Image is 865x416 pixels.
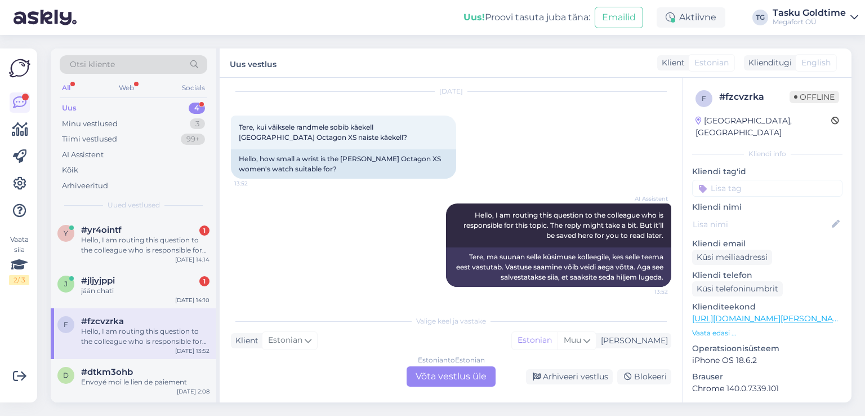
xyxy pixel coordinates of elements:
div: Socials [180,81,207,95]
p: Brauser [692,371,842,383]
a: [URL][DOMAIN_NAME][PERSON_NAME] [692,313,848,324]
span: #fzcvzrka [81,316,124,326]
div: # fzcvzrka [719,90,790,104]
span: #jljyjppi [81,276,115,286]
span: Otsi kliente [70,59,115,70]
div: Klienditugi [744,57,792,69]
div: Arhiveeri vestlus [526,369,613,384]
div: Tere, ma suunan selle küsimuse kolleegile, kes selle teema eest vastutab. Vastuse saamine võib ve... [446,247,671,287]
span: 13:52 [626,287,668,296]
label: Uus vestlus [230,55,277,70]
span: AI Assistent [626,194,668,203]
div: Tiimi vestlused [62,134,117,145]
button: Emailid [595,7,643,28]
input: Lisa tag [692,180,842,197]
span: y [64,229,68,237]
div: Vaata siia [9,234,29,285]
div: Proovi tasuta juba täna: [463,11,590,24]
div: Web [117,81,136,95]
span: Tere, kui väiksele randmele sobib käekell [GEOGRAPHIC_DATA] Octagon XS naiste käekell? [239,123,407,141]
div: Hello, I am routing this question to the colleague who is responsible for this topic. The reply m... [81,235,209,255]
span: f [64,320,68,329]
div: Valige keel ja vastake [231,316,671,326]
div: Küsi meiliaadressi [692,250,772,265]
p: Operatsioonisüsteem [692,343,842,355]
img: Askly Logo [9,57,30,79]
p: Vaata edasi ... [692,328,842,338]
div: [DATE] [231,86,671,96]
span: Uued vestlused [108,200,160,210]
span: Muu [564,335,581,345]
p: iPhone OS 18.6.2 [692,355,842,366]
span: Estonian [268,334,302,347]
span: #dtkm3ohb [81,367,133,377]
div: [GEOGRAPHIC_DATA], [GEOGRAPHIC_DATA] [695,115,831,139]
div: 3 [190,118,205,130]
div: Aktiivne [657,7,725,28]
p: Klienditeekond [692,301,842,313]
div: Klient [231,335,258,347]
div: [DATE] 14:10 [175,296,209,304]
div: Kõik [62,165,78,176]
p: Kliendi tag'id [692,166,842,178]
input: Lisa nimi [693,218,830,231]
p: Chrome 140.0.7339.101 [692,383,842,395]
div: Blokeeri [617,369,671,384]
div: Küsi telefoninumbrit [692,281,783,296]
span: Offline [790,91,839,103]
div: Tasku Goldtime [773,8,846,17]
div: All [60,81,73,95]
div: TG [752,10,768,25]
div: [DATE] 13:52 [175,347,209,355]
p: Kliendi telefon [692,269,842,281]
div: Envoyé moi le lien de paiement [81,377,209,387]
p: Kliendi email [692,238,842,250]
div: Estonian [512,332,558,349]
div: Minu vestlused [62,118,118,130]
span: Estonian [694,57,729,69]
div: jään chati [81,286,209,296]
div: 1 [199,276,209,286]
div: 99+ [181,134,205,145]
b: Uus! [463,12,485,23]
div: Kliendi info [692,149,842,159]
span: j [64,280,68,288]
div: Klient [657,57,685,69]
div: Hello, how small a wrist is the [PERSON_NAME] Octagon XS women's watch suitable for? [231,149,456,179]
div: 2 / 3 [9,275,29,285]
div: Estonian to Estonian [418,355,485,365]
div: Arhiveeritud [62,180,108,192]
span: English [801,57,831,69]
div: Uus [62,103,77,114]
div: AI Assistent [62,149,104,161]
div: Võta vestlus üle [407,366,496,387]
span: #yr4ointf [81,225,122,235]
div: 1 [199,225,209,236]
span: Hello, I am routing this question to the colleague who is responsible for this topic. The reply m... [463,211,665,240]
span: d [63,371,69,379]
div: 4 [189,103,205,114]
p: Kliendi nimi [692,201,842,213]
div: [DATE] 2:08 [177,387,209,396]
div: [DATE] 14:14 [175,255,209,264]
span: f [702,94,706,103]
div: [PERSON_NAME] [596,335,668,347]
div: Megafort OÜ [773,17,846,26]
div: Hello, I am routing this question to the colleague who is responsible for this topic. The reply m... [81,326,209,347]
a: Tasku GoldtimeMegafort OÜ [773,8,858,26]
span: 13:52 [234,179,277,188]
